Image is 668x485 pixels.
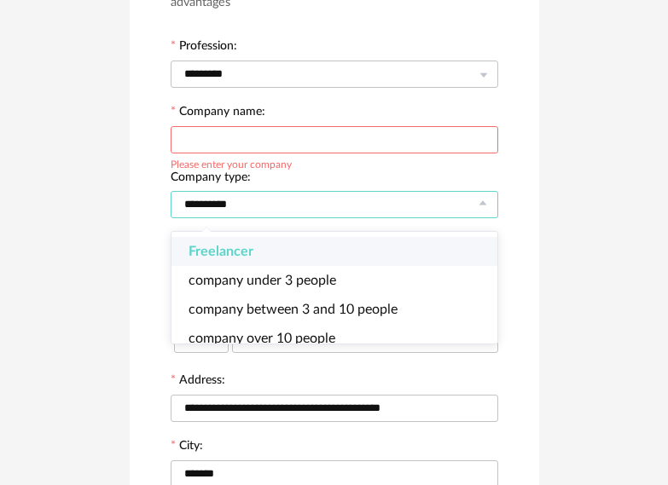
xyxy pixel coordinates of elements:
label: Profession: [171,40,237,55]
div: Please enter your company [171,156,292,170]
label: Address: [171,374,225,390]
span: company over 10 people [189,332,335,345]
span: company under 3 people [189,274,336,287]
label: Company type: [171,171,251,187]
span: Freelancer [189,245,253,258]
label: City: [171,440,203,455]
label: Company name: [171,106,265,121]
span: company between 3 and 10 people [189,303,398,316]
